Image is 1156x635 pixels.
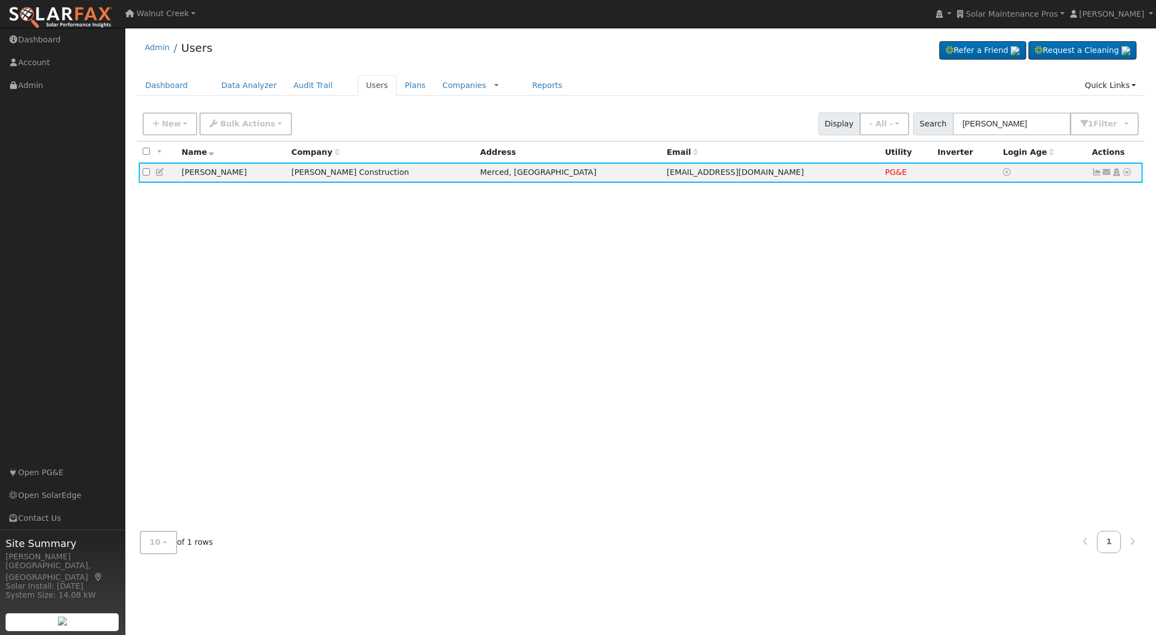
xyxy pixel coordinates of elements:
[1111,168,1121,177] a: Login As
[1003,148,1054,157] span: Days since last login
[860,113,910,135] button: - All -
[1092,168,1102,177] a: Show Graph
[287,163,476,183] td: [PERSON_NAME] Construction
[1079,9,1144,18] span: [PERSON_NAME]
[1102,167,1112,178] a: marycamper@yahoo.com
[155,168,165,177] a: Edit User
[6,560,119,583] div: [GEOGRAPHIC_DATA], [GEOGRAPHIC_DATA]
[291,148,339,157] span: Company name
[6,580,119,592] div: Solar Install: [DATE]
[1011,46,1020,55] img: retrieve
[885,168,906,177] span: Utility Production Issue since 09/05/25
[667,148,698,157] span: Email
[476,163,663,183] td: Merced, [GEOGRAPHIC_DATA]
[1092,146,1139,158] div: Actions
[1003,168,1013,177] a: No login access
[885,146,929,158] div: Utility
[6,589,119,601] div: System Size: 14.08 kW
[1094,119,1123,128] span: Filter
[58,617,67,626] img: retrieve
[938,146,996,158] div: Inverter
[966,9,1058,18] span: Solar Maintenance Pros
[1028,41,1137,60] a: Request a Cleaning
[480,146,659,158] div: Address
[1097,531,1121,553] a: 1
[442,81,486,90] a: Companies
[140,531,177,554] button: 10
[1122,167,1132,178] a: Other actions
[1070,113,1139,135] button: 1Filter
[6,536,119,551] span: Site Summary
[667,168,804,177] span: [EMAIL_ADDRESS][DOMAIN_NAME]
[397,75,434,96] a: Plans
[137,75,197,96] a: Dashboard
[358,75,397,96] a: Users
[285,75,341,96] a: Audit Trail
[1121,46,1130,55] img: retrieve
[136,9,189,18] span: Walnut Creek
[178,163,287,183] td: [PERSON_NAME]
[913,113,953,135] span: Search
[162,119,181,128] span: New
[213,75,285,96] a: Data Analyzer
[199,113,291,135] button: Bulk Actions
[953,113,1071,135] input: Search
[181,41,212,55] a: Users
[143,113,198,135] button: New
[220,119,275,128] span: Bulk Actions
[182,148,214,157] span: Name
[524,75,570,96] a: Reports
[818,113,860,135] span: Display
[150,538,161,546] span: 10
[145,43,170,52] a: Admin
[6,551,119,563] div: [PERSON_NAME]
[8,6,113,30] img: SolarFax
[140,531,213,554] span: of 1 rows
[1076,75,1144,96] a: Quick Links
[939,41,1026,60] a: Refer a Friend
[94,573,104,582] a: Map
